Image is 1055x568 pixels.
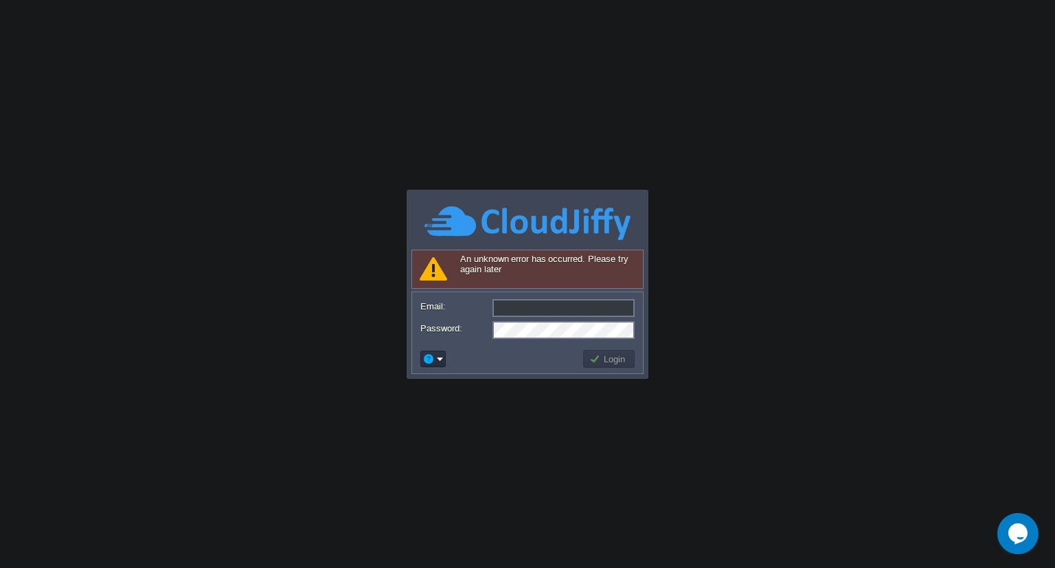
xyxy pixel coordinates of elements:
[411,250,644,289] div: An unknown error has occurred. Please try again later
[424,204,631,242] img: CloudJiffy
[589,353,629,365] button: Login
[420,321,491,336] label: Password:
[420,299,491,314] label: Email:
[997,513,1041,554] iframe: chat widget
